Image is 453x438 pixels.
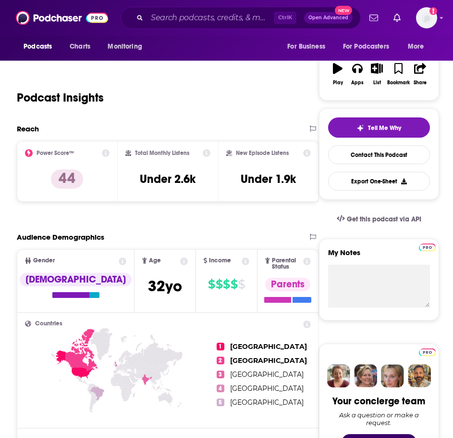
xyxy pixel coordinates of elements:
a: Pro website [419,347,436,356]
span: Age [149,258,161,264]
span: [GEOGRAPHIC_DATA] [230,384,304,393]
a: Charts [63,38,96,56]
span: Gender [33,258,55,264]
h2: Power Score™ [37,150,74,156]
h3: Under 2.6k [140,172,196,186]
img: Jules Profile [381,364,404,387]
img: Jon Profile [408,364,431,387]
span: 1 [217,343,224,350]
div: Share [414,80,427,86]
img: User Profile [416,7,437,28]
a: Show notifications dropdown [390,10,404,26]
h2: New Episode Listens [236,150,289,156]
span: 3 [217,371,224,378]
button: open menu [101,38,154,56]
img: Sydney Profile [327,364,350,387]
span: 32 yo [148,277,182,296]
img: Podchaser - Follow, Share and Rate Podcasts [16,9,108,27]
img: Podchaser Pro [419,348,436,356]
div: Search podcasts, credits, & more... [121,7,361,29]
div: Apps [351,80,364,86]
span: Charts [70,40,90,53]
button: Open AdvancedNew [304,12,353,24]
span: Income [209,258,231,264]
h2: Audience Demographics [17,232,104,242]
input: Search podcasts, credits, & more... [147,10,274,26]
a: Contact This Podcast [328,145,430,164]
div: List [373,80,381,86]
button: Share [410,57,430,91]
span: Podcasts [24,40,52,53]
span: $ [223,277,230,292]
span: Logged in as ayhabernathy [416,7,437,28]
span: $ [216,277,222,292]
span: For Business [287,40,325,53]
span: New [335,6,352,15]
span: [GEOGRAPHIC_DATA] [230,342,307,351]
span: Tell Me Why [368,124,401,132]
div: Ask a question or make a request. [328,411,430,426]
h2: Reach [17,124,39,133]
button: Play [328,57,348,91]
img: tell me why sparkle [356,124,364,132]
span: For Podcasters [343,40,389,53]
span: $ [231,277,237,292]
svg: Add a profile image [429,7,437,15]
span: [GEOGRAPHIC_DATA] [230,370,304,379]
img: Podchaser Pro [419,244,436,251]
button: Bookmark [387,57,410,91]
span: [GEOGRAPHIC_DATA] [230,398,304,407]
button: open menu [337,38,403,56]
div: Play [333,80,343,86]
span: $ [208,277,215,292]
button: tell me why sparkleTell Me Why [328,117,430,138]
div: [DEMOGRAPHIC_DATA] [20,273,132,286]
button: Apps [347,57,367,91]
button: Show profile menu [416,7,437,28]
a: Get this podcast via API [329,207,429,231]
p: 44 [51,169,83,189]
a: Pro website [419,242,436,251]
span: Parental Status [272,258,302,270]
button: open menu [281,38,337,56]
div: Parents [265,278,310,291]
span: Monitoring [108,40,142,53]
button: open menu [17,38,64,56]
span: Ctrl K [274,12,296,24]
button: Export One-Sheet [328,172,430,191]
h3: Under 1.9k [241,172,296,186]
button: List [367,57,387,91]
label: My Notes [328,248,430,265]
a: Show notifications dropdown [366,10,382,26]
span: 4 [217,385,224,392]
span: Countries [35,321,62,327]
span: $ [238,277,245,292]
span: 5 [217,399,224,406]
h1: Podcast Insights [17,90,104,105]
img: Barbara Profile [354,364,377,387]
div: Bookmark [387,80,410,86]
div: Your concierge team [332,395,425,407]
span: Open Advanced [308,15,348,20]
span: More [408,40,424,53]
span: [GEOGRAPHIC_DATA] [230,356,307,365]
span: 2 [217,357,224,364]
button: open menu [401,38,436,56]
span: Get this podcast via API [347,215,421,223]
h2: Total Monthly Listens [135,150,189,156]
